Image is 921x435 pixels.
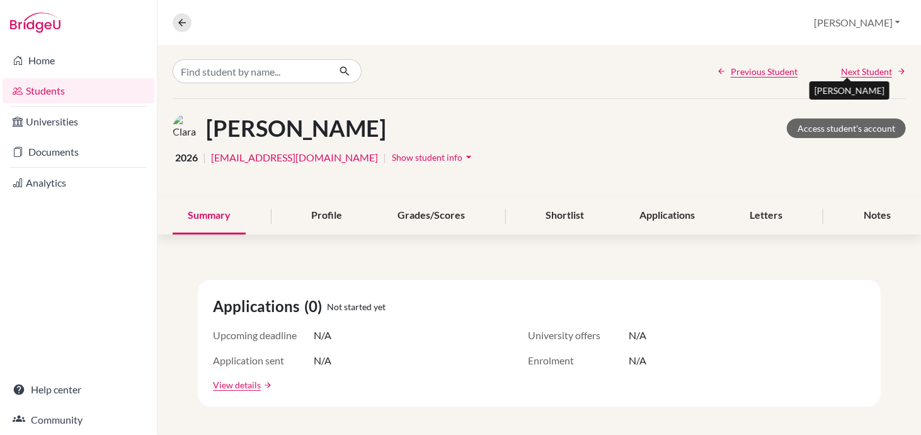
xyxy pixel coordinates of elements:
span: N/A [629,353,646,368]
img: Bridge-U [10,13,60,33]
span: N/A [314,328,331,343]
a: Home [3,48,154,73]
span: N/A [629,328,646,343]
a: Community [3,407,154,432]
div: Grades/Scores [382,197,480,235]
a: Previous Student [717,65,798,78]
span: Not started yet [327,300,386,313]
span: Enrolment [528,353,629,368]
button: Show student infoarrow_drop_down [391,148,476,167]
h1: [PERSON_NAME] [206,115,386,142]
div: Summary [173,197,246,235]
div: [PERSON_NAME] [809,81,890,100]
a: [EMAIL_ADDRESS][DOMAIN_NAME] [211,150,378,165]
a: Documents [3,139,154,165]
button: [PERSON_NAME] [808,11,906,35]
span: Applications [213,295,304,318]
a: Next Student [841,65,906,78]
i: arrow_drop_down [462,151,475,163]
span: Upcoming deadline [213,328,314,343]
div: Shortlist [530,197,599,235]
div: Letters [735,197,798,235]
span: Application sent [213,353,314,368]
a: View details [213,378,261,391]
span: (0) [304,295,327,318]
span: Next Student [841,65,892,78]
input: Find student by name... [173,59,329,83]
a: Universities [3,109,154,134]
a: Help center [3,377,154,402]
a: Analytics [3,170,154,195]
a: Students [3,78,154,103]
span: University offers [528,328,629,343]
span: | [383,150,386,165]
span: N/A [314,353,331,368]
span: 2026 [175,150,198,165]
span: | [203,150,206,165]
div: Applications [624,197,710,235]
a: arrow_forward [261,381,272,390]
img: Clara Ciari's avatar [173,114,201,142]
span: Show student info [392,152,462,163]
div: Notes [849,197,906,235]
span: Previous Student [731,65,798,78]
a: Access student's account [787,119,906,138]
div: Profile [296,197,357,235]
